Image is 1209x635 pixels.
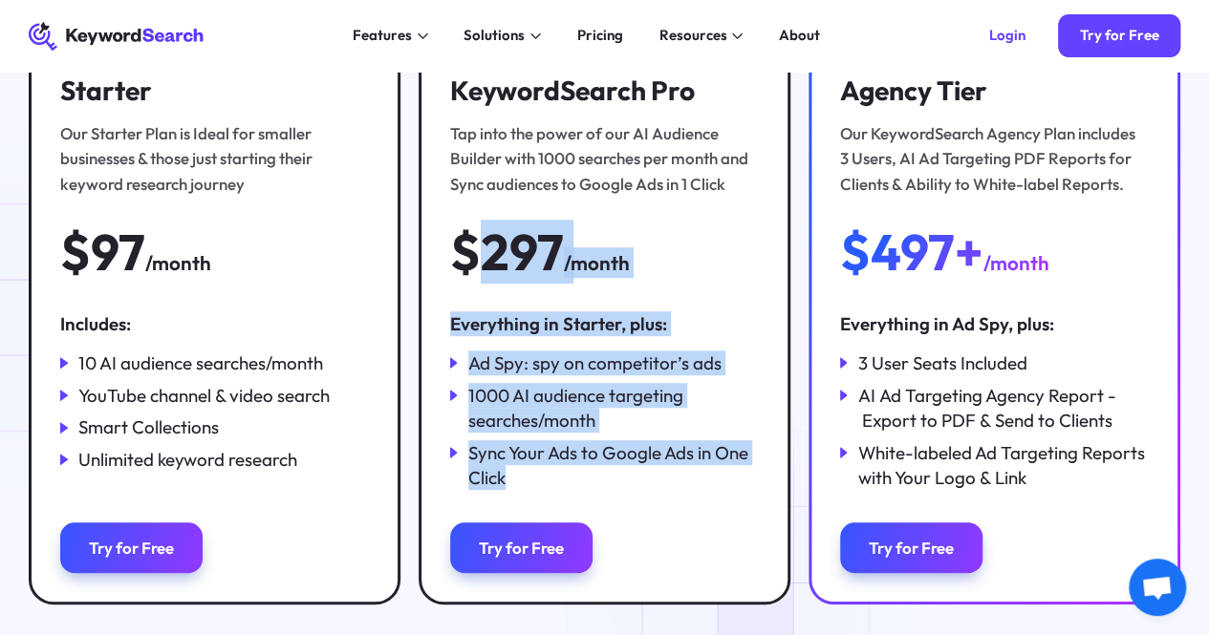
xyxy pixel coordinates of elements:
div: /month [983,247,1049,278]
div: Tap into the power of our AI Audience Builder with 1000 searches per month and Sync audiences to ... [450,121,752,197]
a: Try for Free [450,522,593,573]
div: About [779,25,820,47]
div: Try for Free [89,538,174,558]
div: YouTube channel & video search [78,383,330,408]
div: 3 User Seats Included [858,350,1027,375]
div: $497+ [840,225,983,279]
div: Solutions [464,25,525,47]
div: 10 AI audience searches/month [78,350,323,375]
div: Smart Collections [78,414,219,439]
div: /month [564,247,630,278]
div: 1000 AI audience targeting searches/month [468,383,759,434]
a: Login [968,14,1047,57]
div: /month [145,247,211,278]
div: Login [989,27,1025,45]
div: Our KeywordSearch Agency Plan includes 3 Users, AI Ad Targeting PDF Reports for Clients & Ability... [840,121,1142,197]
h3: Agency Tier [840,74,1142,106]
div: Features [353,25,412,47]
div: Includes: [60,311,369,336]
div: Pricing [577,25,623,47]
div: Try for Free [869,538,954,558]
h3: Starter [60,74,362,106]
a: Try for Free [1058,14,1180,57]
a: Try for Free [60,522,203,573]
div: Our Starter Plan is Ideal for smaller businesses & those just starting their keyword research jou... [60,121,362,197]
div: White-labeled Ad Targeting Reports with Your Logo & Link [858,440,1149,491]
a: About [768,22,831,51]
div: Everything in Ad Spy, plus: [840,311,1149,336]
div: Ad Spy: spy on competitor’s ads [468,350,722,375]
div: Unlimited keyword research [78,447,297,472]
div: Sync Your Ads to Google Ads in One Click [468,440,759,491]
h3: KeywordSearch Pro [450,74,752,106]
a: Try for Free [840,522,982,573]
a: Pricing [567,22,635,51]
div: Everything in Starter, plus: [450,311,759,336]
div: $97 [60,225,145,279]
div: Try for Free [1079,27,1158,45]
div: $297 [450,225,564,279]
div: Resources [658,25,726,47]
div: Try for Free [479,538,564,558]
div: AI Ad Targeting Agency Report - Export to PDF & Send to Clients [858,383,1149,434]
div: Open chat [1129,559,1186,616]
